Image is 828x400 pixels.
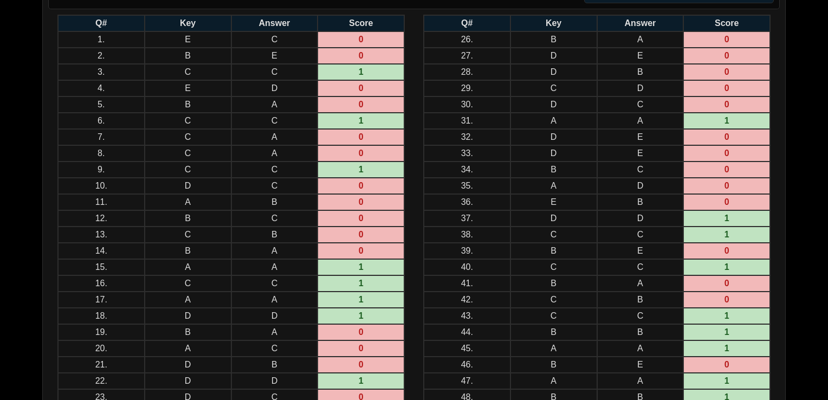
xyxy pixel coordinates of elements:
[318,210,404,227] td: 0
[597,308,684,324] td: C
[145,129,231,145] td: C
[424,373,510,389] td: 47.
[424,259,510,275] td: 40.
[231,80,318,96] td: D
[231,113,318,129] td: C
[510,275,597,292] td: B
[510,324,597,340] td: B
[145,178,231,194] td: D
[145,113,231,129] td: C
[231,145,318,162] td: A
[510,227,597,243] td: C
[58,227,145,243] td: 13.
[58,178,145,194] td: 10.
[58,96,145,113] td: 5.
[318,80,404,96] td: 0
[683,15,770,31] th: Score
[683,243,770,259] td: 0
[58,64,145,80] td: 3.
[318,340,404,357] td: 0
[597,96,684,113] td: C
[145,194,231,210] td: A
[424,64,510,80] td: 28.
[597,15,684,31] th: Answer
[145,80,231,96] td: E
[231,324,318,340] td: A
[510,178,597,194] td: A
[318,275,404,292] td: 1
[683,259,770,275] td: 1
[683,31,770,48] td: 0
[597,259,684,275] td: C
[318,292,404,308] td: 1
[231,129,318,145] td: A
[145,48,231,64] td: B
[683,80,770,96] td: 0
[683,96,770,113] td: 0
[58,31,145,48] td: 1.
[424,113,510,129] td: 31.
[510,48,597,64] td: D
[318,96,404,113] td: 0
[510,292,597,308] td: C
[145,31,231,48] td: E
[231,178,318,194] td: C
[424,15,510,31] th: Q#
[597,129,684,145] td: E
[510,31,597,48] td: B
[510,308,597,324] td: C
[318,64,404,80] td: 1
[424,178,510,194] td: 35.
[597,48,684,64] td: E
[597,340,684,357] td: A
[683,64,770,80] td: 0
[145,308,231,324] td: D
[231,357,318,373] td: B
[145,227,231,243] td: C
[683,227,770,243] td: 1
[510,113,597,129] td: A
[597,31,684,48] td: A
[58,145,145,162] td: 8.
[683,113,770,129] td: 1
[424,227,510,243] td: 38.
[597,373,684,389] td: A
[58,162,145,178] td: 9.
[58,113,145,129] td: 6.
[145,210,231,227] td: B
[510,80,597,96] td: C
[58,243,145,259] td: 14.
[510,145,597,162] td: D
[683,129,770,145] td: 0
[597,145,684,162] td: E
[145,373,231,389] td: D
[683,275,770,292] td: 0
[58,15,145,31] th: Q#
[58,275,145,292] td: 16.
[231,194,318,210] td: B
[58,373,145,389] td: 22.
[145,259,231,275] td: A
[318,129,404,145] td: 0
[597,210,684,227] td: D
[231,31,318,48] td: C
[424,80,510,96] td: 29.
[510,259,597,275] td: C
[424,210,510,227] td: 37.
[510,64,597,80] td: D
[58,308,145,324] td: 18.
[510,194,597,210] td: E
[510,15,597,31] th: Key
[597,178,684,194] td: D
[318,145,404,162] td: 0
[424,357,510,373] td: 46.
[231,292,318,308] td: A
[597,162,684,178] td: C
[510,243,597,259] td: B
[597,275,684,292] td: A
[231,243,318,259] td: A
[597,227,684,243] td: C
[424,340,510,357] td: 45.
[318,227,404,243] td: 0
[597,243,684,259] td: E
